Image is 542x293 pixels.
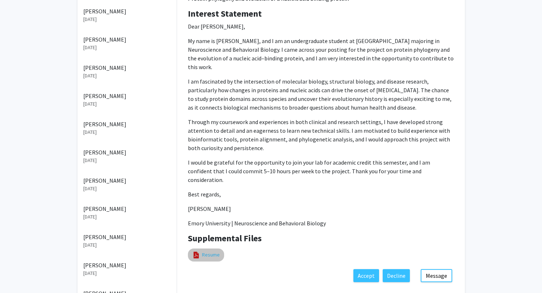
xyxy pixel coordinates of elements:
p: [DATE] [83,241,171,249]
b: Interest Statement [188,8,262,19]
p: [DATE] [83,213,171,221]
p: I am fascinated by the intersection of molecular biology, structural biology, and disease researc... [188,77,454,112]
p: [DATE] [83,128,171,136]
a: Resume [202,251,220,259]
p: [PERSON_NAME] [188,204,454,213]
button: Decline [383,269,410,282]
p: [DATE] [83,185,171,192]
p: [DATE] [83,44,171,51]
p: [PERSON_NAME] [83,120,171,128]
p: [PERSON_NAME] [83,204,171,213]
button: Message [421,269,452,282]
h4: Supplemental Files [188,233,454,244]
p: [PERSON_NAME] [83,63,171,72]
p: [DATE] [83,16,171,23]
p: [PERSON_NAME] [83,7,171,16]
span: Best regards, [188,191,221,198]
img: pdf_icon.png [192,251,200,259]
iframe: Chat [5,260,31,288]
p: [PERSON_NAME] [83,176,171,185]
p: [PERSON_NAME] [83,35,171,44]
button: Accept [353,269,379,282]
p: I would be grateful for the opportunity to join your lab for academic credit this semester, and I... [188,158,454,184]
p: Through my coursework and experiences in both clinical and research settings, I have developed st... [188,118,454,152]
p: [DATE] [83,157,171,164]
p: [PERSON_NAME] [83,233,171,241]
p: Emory University | Neuroscience and Behavioral Biology [188,219,454,228]
p: [DATE] [83,72,171,80]
p: [PERSON_NAME] [83,92,171,100]
p: [DATE] [83,100,171,108]
p: [DATE] [83,269,171,277]
p: My name is [PERSON_NAME], and I am an undergraduate student at [GEOGRAPHIC_DATA] majoring in Neur... [188,37,454,71]
p: Dear [PERSON_NAME], [188,22,454,31]
p: [PERSON_NAME] [83,261,171,269]
p: [PERSON_NAME] [83,148,171,157]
